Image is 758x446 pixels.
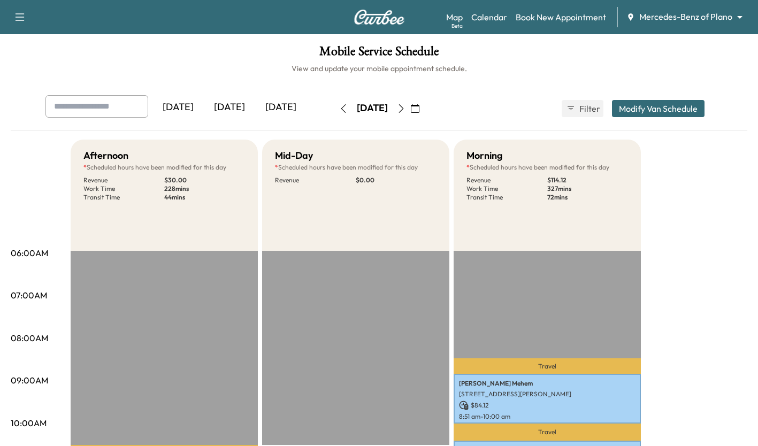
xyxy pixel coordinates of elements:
[275,148,313,163] h5: Mid-Day
[11,289,47,302] p: 07:00AM
[152,95,204,120] div: [DATE]
[255,95,307,120] div: [DATE]
[459,390,636,398] p: [STREET_ADDRESS][PERSON_NAME]
[164,176,245,184] p: $ 30.00
[454,424,641,441] p: Travel
[275,163,437,172] p: Scheduled hours have been modified for this day
[11,332,48,344] p: 08:00AM
[164,184,245,193] p: 228 mins
[459,379,636,388] p: [PERSON_NAME] Mehem
[516,11,606,24] a: Book New Appointment
[562,100,603,117] button: Filter
[466,184,547,193] p: Work Time
[356,176,437,184] p: $ 0.00
[11,374,48,387] p: 09:00AM
[466,163,628,172] p: Scheduled hours have been modified for this day
[466,176,547,184] p: Revenue
[83,193,164,202] p: Transit Time
[471,11,507,24] a: Calendar
[11,45,747,63] h1: Mobile Service Schedule
[164,193,245,202] p: 44 mins
[11,247,48,259] p: 06:00AM
[275,176,356,184] p: Revenue
[547,193,628,202] p: 72 mins
[459,401,636,410] p: $ 84.12
[579,102,599,115] span: Filter
[451,22,463,30] div: Beta
[639,11,732,23] span: Mercedes-Benz of Plano
[446,11,463,24] a: MapBeta
[204,95,255,120] div: [DATE]
[83,176,164,184] p: Revenue
[547,176,628,184] p: $ 114.12
[454,358,641,373] p: Travel
[83,163,245,172] p: Scheduled hours have been modified for this day
[11,417,47,429] p: 10:00AM
[466,193,547,202] p: Transit Time
[83,184,164,193] p: Work Time
[466,148,502,163] h5: Morning
[83,148,128,163] h5: Afternoon
[459,412,636,421] p: 8:51 am - 10:00 am
[547,184,628,193] p: 327 mins
[612,100,705,117] button: Modify Van Schedule
[11,63,747,74] h6: View and update your mobile appointment schedule.
[354,10,405,25] img: Curbee Logo
[357,102,388,115] div: [DATE]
